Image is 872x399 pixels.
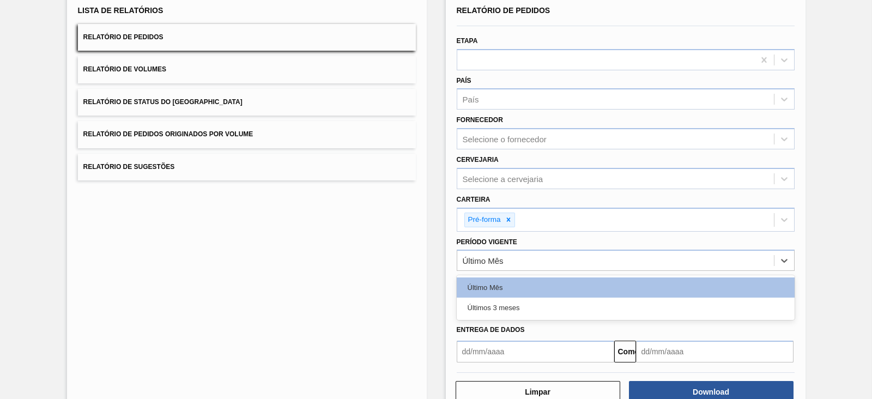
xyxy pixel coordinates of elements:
font: Últimos 3 meses [468,304,520,312]
button: Relatório de Sugestões [78,154,416,180]
font: País [457,77,471,84]
input: dd/mm/aaaa [636,341,794,362]
font: Fornecedor [457,116,503,124]
font: Carteira [457,196,491,203]
font: Cervejaria [457,156,499,164]
button: Relatório de Status do [GEOGRAPHIC_DATA] [78,89,416,116]
font: Período Vigente [457,238,517,246]
font: Relatório de Pedidos [457,6,550,15]
button: Relatório de Pedidos Originados por Volume [78,121,416,148]
font: Limpar [525,388,550,396]
font: Último Mês [463,256,504,265]
font: Selecione o fornecedor [463,135,547,144]
font: Relatório de Volumes [83,66,166,74]
font: Relatório de Status do [GEOGRAPHIC_DATA] [83,98,243,106]
font: Download [693,388,729,396]
font: País [463,95,479,104]
font: Lista de Relatórios [78,6,163,15]
font: Etapa [457,37,478,45]
font: Entrega de dados [457,326,525,334]
font: Último Mês [468,283,503,292]
font: Relatório de Pedidos [83,33,163,41]
button: Relatório de Volumes [78,56,416,83]
button: Comeu [614,341,636,362]
font: Relatório de Pedidos Originados por Volume [83,131,253,138]
font: Pré-forma [468,215,501,223]
font: Comeu [618,347,644,356]
button: Relatório de Pedidos [78,24,416,51]
input: dd/mm/aaaa [457,341,614,362]
font: Relatório de Sugestões [83,163,175,171]
font: Selecione a cervejaria [463,174,543,183]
